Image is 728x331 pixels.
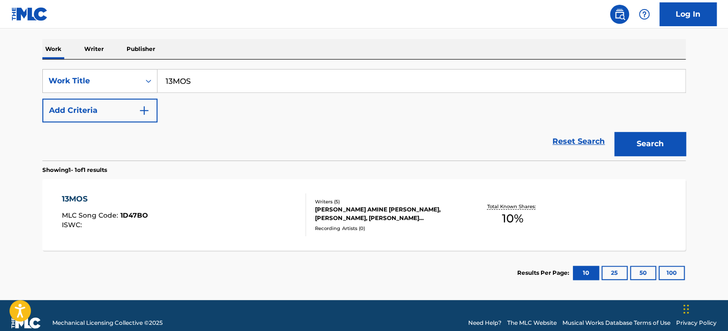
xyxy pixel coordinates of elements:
[601,266,628,280] button: 25
[517,269,571,277] p: Results Per Page:
[315,198,459,205] div: Writers ( 5 )
[315,205,459,222] div: [PERSON_NAME] AMINE [PERSON_NAME], [PERSON_NAME], [PERSON_NAME] [PERSON_NAME] [PERSON_NAME], [PER...
[42,99,157,122] button: Add Criteria
[81,39,107,59] p: Writer
[62,193,148,205] div: 13MOS
[676,319,717,327] a: Privacy Policy
[138,105,150,116] img: 9d2ae6d4665cec9f34b9.svg
[507,319,557,327] a: The MLC Website
[62,211,120,220] span: MLC Song Code :
[11,317,41,329] img: logo
[42,166,107,174] p: Showing 1 - 1 of 1 results
[11,7,48,21] img: MLC Logo
[120,211,148,220] span: 1D47BO
[124,39,158,59] p: Publisher
[42,39,64,59] p: Work
[659,2,717,26] a: Log In
[315,225,459,232] div: Recording Artists ( 0 )
[502,210,523,227] span: 10 %
[487,203,538,210] p: Total Known Shares:
[562,319,670,327] a: Musical Works Database Terms of Use
[630,266,656,280] button: 50
[680,285,728,331] iframe: Chat Widget
[49,75,134,87] div: Work Title
[548,131,610,152] a: Reset Search
[573,266,599,280] button: 10
[468,319,502,327] a: Need Help?
[683,295,689,323] div: Drag
[610,5,629,24] a: Public Search
[614,132,686,156] button: Search
[42,69,686,160] form: Search Form
[42,179,686,251] a: 13MOSMLC Song Code:1D47BOISWC:Writers (5)[PERSON_NAME] AMINE [PERSON_NAME], [PERSON_NAME], [PERSO...
[62,221,84,229] span: ISWC :
[659,266,685,280] button: 100
[52,319,163,327] span: Mechanical Licensing Collective © 2025
[614,9,625,20] img: search
[639,9,650,20] img: help
[635,5,654,24] div: Help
